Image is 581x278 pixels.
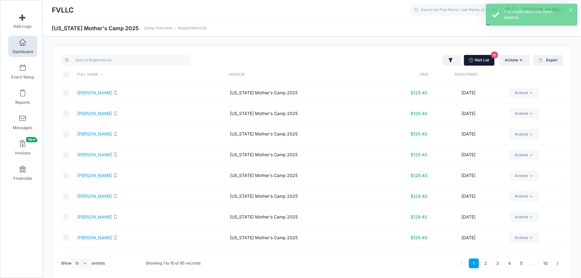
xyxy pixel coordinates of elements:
td: [US_STATE] Mother's Camp 2025 [227,207,380,228]
i: SMS enabled [113,132,117,136]
span: Add Logo [13,24,32,29]
a: Actions [510,233,539,243]
span: Reports [15,100,30,105]
i: SMS enabled [113,215,117,219]
span: $129.40 [411,111,427,116]
td: [US_STATE] Mother's Camp 2025 [227,145,380,165]
a: Camp Overview [144,26,172,31]
td: [US_STATE] Mother's Camp 2025 [227,228,380,248]
a: 2 [481,258,491,269]
button: Export [533,55,563,65]
button: × [569,9,572,12]
a: Dashboard [8,36,37,57]
a: InvoicesNew [8,137,37,158]
th: Full Name: activate to sort column descending [74,67,226,83]
span: $129.40 [411,131,427,136]
th: Paid: activate to sort column ascending [378,67,428,83]
i: SMS enabled [113,91,117,95]
select: Showentries [72,258,92,269]
h1: FVLLC [52,3,74,17]
td: [US_STATE] Mother's Camp 2025 [227,165,380,186]
td: [DATE] [430,83,507,103]
th: Registered: activate to sort column ascending [428,67,504,83]
a: [PERSON_NAME] [77,90,112,95]
td: [US_STATE] Mother's Camp 2025 [227,186,380,207]
a: Financials [8,162,37,184]
span: New [26,137,37,142]
a: Actions [510,253,539,264]
a: Actions [510,212,539,222]
td: [DATE] [430,228,507,248]
span: Financials [13,176,32,181]
label: Show entries [61,258,105,269]
td: [DATE] [430,248,507,269]
i: SMS enabled [113,111,117,115]
div: Showing 1 to 10 of 95 records [146,256,201,270]
a: 4 [504,258,515,269]
a: [PERSON_NAME] [77,214,112,219]
a: Wait List15 [464,55,494,65]
span: $129.40 [411,90,427,95]
a: [PERSON_NAME] [77,131,112,136]
a: Actions [510,108,539,119]
a: Actions [510,191,539,201]
a: Registration List [178,26,207,31]
td: [DATE] [430,124,507,145]
i: SMS enabled [113,236,117,240]
td: [US_STATE] Mother's Camp 2025 [227,248,380,269]
a: Actions [510,129,539,139]
td: [DATE] [430,186,507,207]
td: [US_STATE] Mother's Camp 2025 [227,83,380,103]
td: [US_STATE] Mother's Camp 2025 [227,124,380,145]
a: 3 [493,258,503,269]
a: Actions [510,150,539,160]
td: [US_STATE] Mother's Camp 2025 [227,103,380,124]
a: [PERSON_NAME] [77,152,112,157]
a: 5 [516,258,526,269]
i: SMS enabled [113,194,117,198]
td: [DATE] [430,145,507,165]
span: Dashboard [13,49,33,54]
a: Messages [8,112,37,133]
span: Invoices [15,150,30,156]
input: Search Registrations [61,55,191,65]
div: The registration has been deleted. [504,9,572,20]
td: [DATE] [430,165,507,186]
a: [PERSON_NAME] [77,111,112,116]
td: [DATE] [430,103,507,124]
a: [PERSON_NAME] [77,173,112,178]
a: Actions [510,88,539,98]
i: SMS enabled [113,153,117,157]
a: Actions [510,170,539,181]
td: [DATE] [430,207,507,228]
a: Reports [8,86,37,108]
span: $129.40 [411,235,427,240]
a: [PERSON_NAME] [77,235,112,240]
i: SMS enabled [113,173,117,177]
span: $129.40 [411,152,427,157]
a: 1 [469,258,479,269]
span: $129.40 [411,173,427,178]
span: $129.40 [411,193,427,199]
span: Messages [13,125,32,130]
a: 10 [540,258,551,269]
a: Add Logo [8,10,37,32]
button: Actions [500,55,530,65]
span: Event Setup [11,74,34,80]
a: Event Setup [8,61,37,82]
a: [PERSON_NAME] [77,193,112,199]
input: Search by First Name, Last Name, or Email... [411,4,502,16]
span: $129.40 [411,214,427,219]
button: [PERSON_NAME] [518,3,572,17]
h1: [US_STATE] Mother's Camp 2025 [52,25,207,31]
th: Session: activate to sort column ascending [226,67,378,83]
span: 15 [491,52,498,59]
